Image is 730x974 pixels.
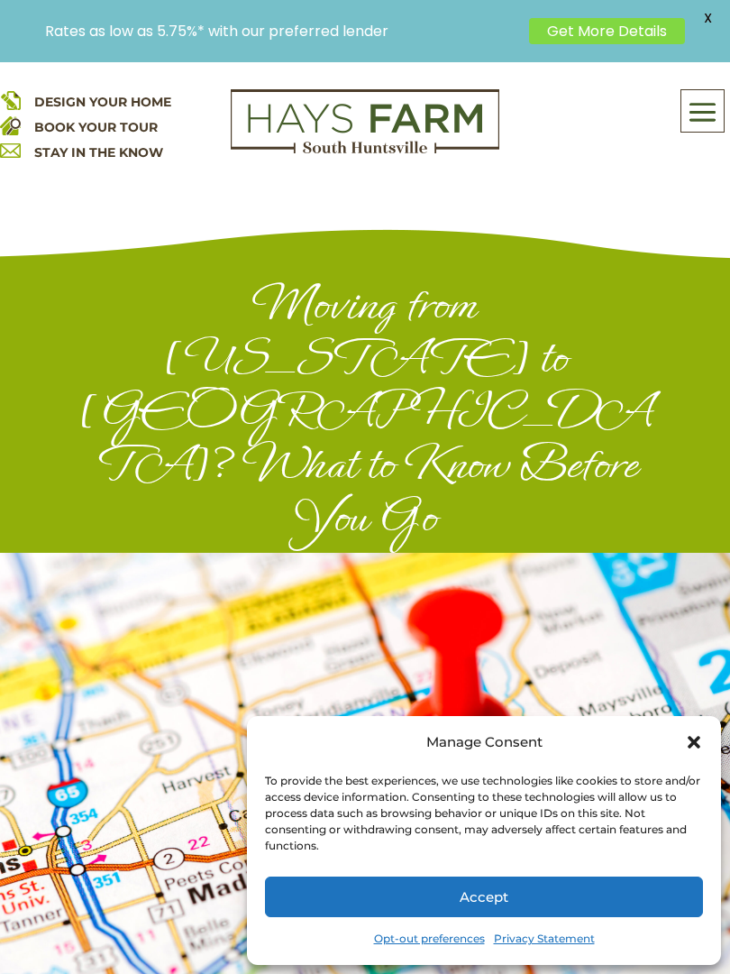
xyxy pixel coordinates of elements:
a: Opt-out preferences [374,926,485,951]
h1: Moving from [US_STATE] to [GEOGRAPHIC_DATA]? What to Know Before You Go [73,278,657,553]
p: Rates as low as 5.75%* with our preferred lender [45,23,520,40]
a: STAY IN THE KNOW [34,144,163,161]
span: X [694,5,721,32]
img: Logo [231,89,499,154]
div: To provide the best experiences, we use technologies like cookies to store and/or access device i... [265,773,701,854]
a: hays farm homes huntsville development [231,142,499,158]
button: Accept [265,877,703,917]
a: Privacy Statement [494,926,595,951]
div: Close dialog [685,733,703,751]
div: Manage Consent [426,730,543,755]
a: Get More Details [529,18,685,44]
a: BOOK YOUR TOUR [34,119,158,135]
a: DESIGN YOUR HOME [34,94,171,110]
